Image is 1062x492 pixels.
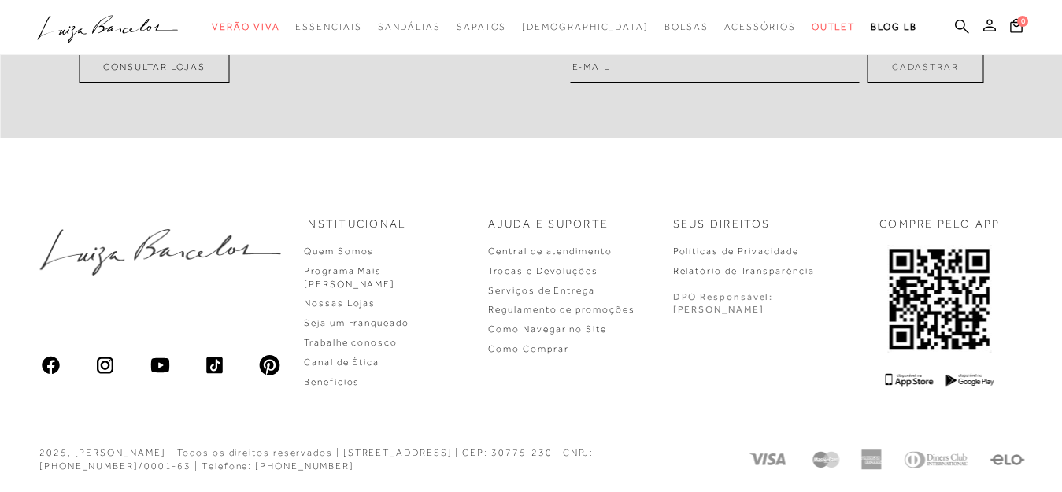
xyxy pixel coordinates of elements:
[673,216,771,232] p: Seus Direitos
[812,13,856,42] a: categoryNavScreenReaderText
[871,13,916,42] a: BLOG LB
[488,246,612,257] a: Central de atendimento
[39,229,280,276] img: luiza-barcelos.png
[457,13,506,42] a: categoryNavScreenReaderText
[488,304,635,315] a: Regulamento de promoções
[79,52,230,83] a: Consultar Lojas
[204,354,226,376] img: tiktok
[946,373,994,387] img: Google Play Logo
[94,354,117,376] img: instagram_material_outline
[888,245,992,353] img: QRCODE
[304,337,398,348] a: Trabalhe conosco
[488,324,606,335] a: Como Navegar no Site
[488,216,609,232] p: Ajuda e Suporte
[724,13,796,42] a: categoryNavScreenReaderText
[488,343,568,354] a: Como Comprar
[900,449,971,470] img: Diners Club
[212,21,279,32] span: Verão Viva
[522,13,649,42] a: noSubCategoriesText
[295,21,361,32] span: Essenciais
[39,354,61,376] img: facebook_ios_glyph
[747,449,791,470] img: Visa
[1005,17,1027,39] button: 0
[149,354,171,376] img: youtube_material_rounded
[879,216,1001,232] p: COMPRE PELO APP
[212,13,279,42] a: categoryNavScreenReaderText
[304,376,360,387] a: Benefícios
[664,21,709,32] span: Bolsas
[810,449,842,470] img: Mastercard
[860,449,881,470] img: American Express
[258,354,280,376] img: pinterest_ios_filled
[990,449,1025,470] img: Elo
[812,21,856,32] span: Outlet
[664,13,709,42] a: categoryNavScreenReaderText
[522,21,649,32] span: [DEMOGRAPHIC_DATA]
[304,298,376,309] a: Nossas Lojas
[886,373,934,387] img: App Store Logo
[378,21,441,32] span: Sandálias
[488,285,594,296] a: Serviços de Entrega
[304,265,395,290] a: Programa Mais [PERSON_NAME]
[673,265,815,276] a: Relatório de Transparência
[571,52,860,83] input: E-mail
[304,216,406,232] p: Institucional
[378,13,441,42] a: categoryNavScreenReaderText
[673,246,799,257] a: Políticas de Privacidade
[304,357,379,368] a: Canal de Ética
[304,246,374,257] a: Quem Somos
[39,446,709,473] div: 2025, [PERSON_NAME] - Todos os direitos reservados | [STREET_ADDRESS] | CEP: 30775-230 | CNPJ: [P...
[304,317,409,328] a: Seja um Franqueado
[673,290,774,317] p: DPO Responsável: [PERSON_NAME]
[457,21,506,32] span: Sapatos
[871,21,916,32] span: BLOG LB
[724,21,796,32] span: Acessórios
[295,13,361,42] a: categoryNavScreenReaderText
[488,265,598,276] a: Trocas e Devoluções
[1017,16,1028,27] span: 0
[868,52,983,83] button: Cadastrar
